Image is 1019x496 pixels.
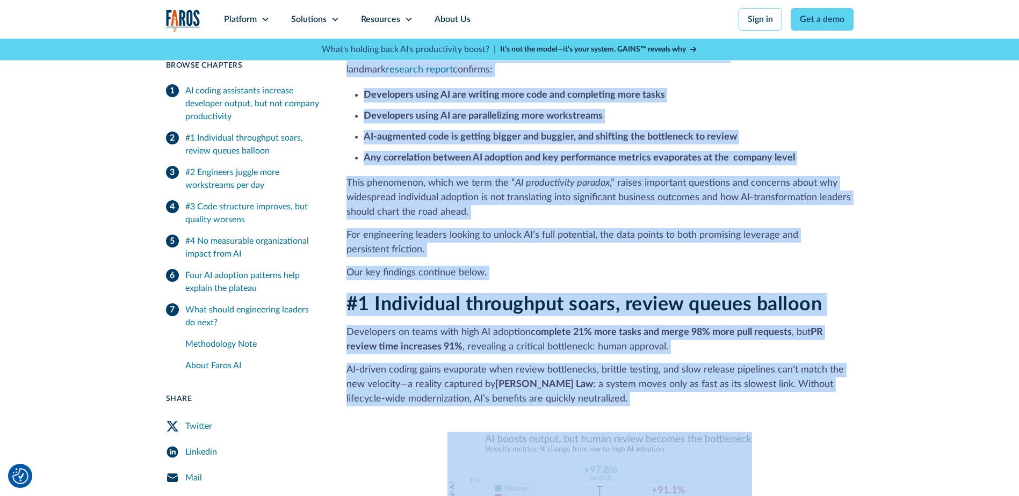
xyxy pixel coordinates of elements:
a: Methodology Note [185,333,321,355]
div: Browse Chapters [166,60,321,71]
div: #3 Code structure improves, but quality worsens [185,200,321,226]
a: Twitter Share [166,413,321,439]
div: Resources [361,13,400,26]
a: Get a demo [791,8,854,31]
img: Revisit consent button [12,468,28,484]
div: AI coding assistants increase developer output, but not company productivity [185,84,321,123]
a: home [166,10,200,32]
div: Twitter [185,420,212,433]
strong: Any correlation between AI adoption and key performance metrics evaporates at the company level [364,153,795,163]
div: #2 Engineers juggle more workstreams per day [185,166,321,192]
p: Developers on teams with high AI adoption , but , revealing a critical bottleneck: human approval. [346,325,854,354]
div: What should engineering leaders do next? [185,303,321,329]
em: AI productivity paradox [515,178,610,188]
a: Mail Share [166,465,321,491]
a: LinkedIn Share [166,439,321,465]
strong: complete 21% more tasks and merge 98% more pull requests [531,327,792,337]
a: Four AI adoption patterns help explain the plateau [166,265,321,299]
div: About Faros AI [185,359,321,372]
h2: #1 Individual throughput soars, review queues balloon [346,293,854,316]
a: Sign in [739,8,782,31]
div: Methodology Note [185,338,321,351]
img: Logo of the analytics and reporting company Faros. [166,10,200,32]
strong: Developers using AI are parallelizing more workstreams [364,111,603,121]
a: It’s not the model—it’s your system. GAINS™ reveals why [500,44,698,55]
div: Share [166,393,321,405]
strong: PR review time increases 91% [346,327,823,352]
strong: Developers using AI are writing more code and completing more tasks [364,90,665,100]
a: AI coding assistants increase developer output, but not company productivity [166,80,321,127]
p: Drawing on telemetry from over 10,000 developers across 1,255 teams, Faros AI’s recent landmark c... [346,48,854,77]
div: #4 No measurable organizational impact from AI [185,235,321,260]
div: Solutions [291,13,327,26]
p: For engineering leaders looking to unlock AI’s full potential, the data points to both promising ... [346,228,854,257]
div: Linkedin [185,446,217,458]
a: #2 Engineers juggle more workstreams per day [166,162,321,196]
a: What should engineering leaders do next? [166,299,321,333]
div: Mail [185,471,202,484]
strong: AI-augmented code is getting bigger and buggier, and shifting the bottleneck to review [364,132,737,142]
a: #1 Individual throughput soars, review queues balloon [166,127,321,162]
p: This phenomenon, which we term the “ ,” raises important questions and concerns about why widespr... [346,176,854,220]
a: #3 Code structure improves, but quality worsens [166,196,321,230]
button: Cookie Settings [12,468,28,484]
div: Four AI adoption patterns help explain the plateau [185,269,321,295]
div: #1 Individual throughput soars, review queues balloon [185,132,321,157]
a: #4 No measurable organizational impact from AI [166,230,321,265]
div: Platform [224,13,257,26]
p: Our key findings continue below. [346,266,854,280]
a: research report [386,65,453,75]
strong: It’s not the model—it’s your system. GAINS™ reveals why [500,46,686,53]
p: What's holding back AI's productivity boost? | [322,43,496,56]
p: AI‑driven coding gains evaporate when review bottlenecks, brittle testing, and slow release pipel... [346,363,854,406]
a: About Faros AI [185,355,321,376]
strong: [PERSON_NAME] Law [495,380,593,389]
